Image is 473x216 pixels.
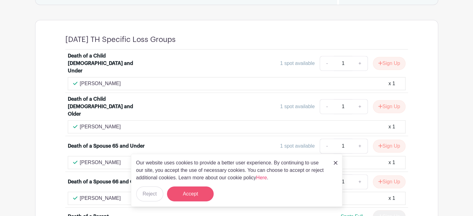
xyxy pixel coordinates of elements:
[136,159,327,182] p: Our website uses cookies to provide a better user experience. By continuing to use our site, you ...
[352,139,368,154] a: +
[167,186,214,201] button: Accept
[280,103,315,110] div: 1 spot available
[373,175,406,188] button: Sign Up
[388,159,395,166] div: x 1
[373,57,406,70] button: Sign Up
[68,95,145,118] div: Death of a Child [DEMOGRAPHIC_DATA] and Older
[352,56,368,71] a: +
[136,186,163,201] button: Reject
[68,178,141,186] div: Death of a Spouse 66 and Over
[280,142,315,150] div: 1 spot available
[373,100,406,113] button: Sign Up
[68,142,145,150] div: Death of a Spouse 65 and Under
[388,123,395,131] div: x 1
[280,60,315,67] div: 1 spot available
[352,99,368,114] a: +
[320,56,334,71] a: -
[80,80,121,87] p: [PERSON_NAME]
[256,175,267,180] a: Here
[80,123,121,131] p: [PERSON_NAME]
[65,35,176,44] h4: [DATE] TH Specific Loss Groups
[80,195,121,202] p: [PERSON_NAME]
[352,174,368,189] a: +
[373,140,406,153] button: Sign Up
[80,159,121,166] p: [PERSON_NAME]
[68,52,145,75] div: Death of a Child [DEMOGRAPHIC_DATA] and Under
[388,195,395,202] div: x 1
[334,161,337,165] img: close_button-5f87c8562297e5c2d7936805f587ecaba9071eb48480494691a3f1689db116b3.svg
[320,99,334,114] a: -
[320,139,334,154] a: -
[388,80,395,87] div: x 1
